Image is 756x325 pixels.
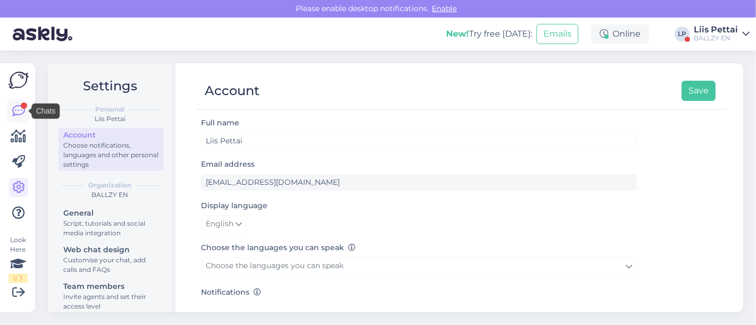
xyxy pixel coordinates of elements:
span: Enable [429,4,460,13]
div: Script, tutorials and social media integration [63,219,159,238]
div: BALLZY EN [56,190,164,200]
div: Choose notifications, languages and other personal settings [63,141,159,169]
div: BALLZY EN [694,34,738,42]
div: Invite agents and set their access level [63,292,159,311]
div: Customise your chat, add calls and FAQs [63,255,159,275]
div: Try free [DATE]: [446,28,532,40]
input: Enter email [201,174,637,191]
div: Chats [32,104,60,119]
div: 1 / 3 [9,273,28,283]
a: Web chat designCustomise your chat, add calls and FAQs [58,243,164,276]
a: Team membersInvite agents and set their access level [58,279,164,313]
h2: Settings [56,76,164,96]
div: Online [591,24,649,44]
b: New! [446,29,469,39]
a: GeneralScript, tutorials and social media integration [58,206,164,240]
img: Askly Logo [9,72,29,89]
label: Display language [201,200,267,211]
div: Look Here [9,235,28,283]
button: Emails [536,24,578,44]
label: Get email when customer starts a chat [230,302,398,319]
div: Liis Pettai [56,114,164,124]
label: Notifications [201,287,261,298]
span: Choose the languages you can speak [206,261,343,270]
a: Choose the languages you can speak [201,258,637,274]
div: Account [205,81,259,101]
div: LP [675,27,690,41]
b: Organization [89,181,132,190]
span: English [206,218,233,230]
div: Account [63,130,159,141]
label: Choose the languages you can speak [201,242,356,253]
div: General [63,208,159,219]
div: Liis Pettai [694,25,738,34]
b: Personal [96,105,125,114]
div: Web chat design [63,244,159,255]
a: English [201,216,247,233]
button: Save [682,81,716,101]
a: AccountChoose notifications, languages and other personal settings [58,128,164,171]
label: Email address [201,159,255,170]
a: Liis PettaiBALLZY EN [694,25,750,42]
input: Enter name [201,133,637,149]
div: Team members [63,281,159,292]
label: Full name [201,117,239,129]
